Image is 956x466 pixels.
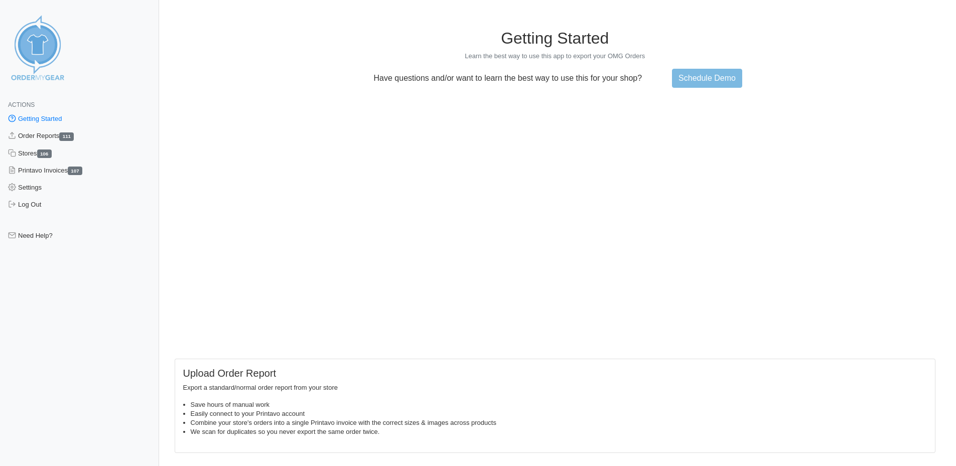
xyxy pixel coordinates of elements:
[191,400,927,409] li: Save hours of manual work
[175,29,936,48] h1: Getting Started
[68,167,82,175] span: 107
[59,132,74,141] span: 111
[368,74,648,83] p: Have questions and/or want to learn the best way to use this for your shop?
[191,418,927,427] li: Combine your store's orders into a single Printavo invoice with the correct sizes & images across...
[183,383,927,392] p: Export a standard/normal order report from your store
[37,149,52,158] span: 106
[183,367,927,379] h5: Upload Order Report
[191,427,927,436] li: We scan for duplicates so you never export the same order twice.
[672,69,742,88] a: Schedule Demo
[191,409,927,418] li: Easily connect to your Printavo account
[8,101,35,108] span: Actions
[175,52,936,61] p: Learn the best way to use this app to export your OMG Orders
